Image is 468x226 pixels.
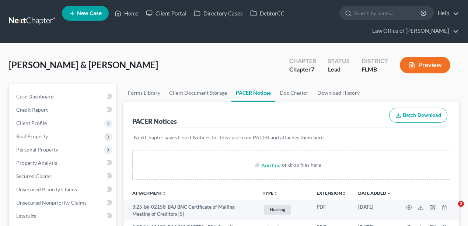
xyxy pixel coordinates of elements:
[10,209,116,223] a: Lawsuits
[328,57,350,65] div: Status
[434,7,459,20] a: Help
[10,170,116,183] a: Secured Claims
[263,204,305,216] a: Hearing
[443,201,461,219] iframe: Intercom live chat
[16,186,77,192] span: Unsecured Priority Claims
[10,156,116,170] a: Property Analysis
[264,205,291,215] span: Hearing
[165,84,231,102] a: Client Document Storage
[273,191,278,196] i: unfold_more
[123,84,165,102] a: Forms Library
[16,199,87,206] span: Unsecured Nonpriority Claims
[387,191,391,196] i: expand_more
[282,161,321,168] div: or drop files here
[16,93,54,100] span: Case Dashboard
[354,6,422,20] input: Search by name...
[142,7,190,20] a: Client Portal
[16,133,48,139] span: Real Property
[16,146,58,153] span: Personal Property
[111,7,142,20] a: Home
[263,191,278,196] button: TYPEunfold_more
[10,183,116,196] a: Unsecured Priority Claims
[231,84,275,102] a: PACER Notices
[289,65,316,74] div: Chapter
[16,213,36,219] span: Lawsuits
[16,173,52,179] span: Secured Claims
[190,7,247,20] a: Directory Cases
[400,57,450,73] button: Preview
[16,160,57,166] span: Property Analysis
[132,117,177,126] div: PACER Notices
[247,7,288,20] a: DebtorCC
[458,201,464,207] span: 2
[134,134,449,141] p: NextChapter saves Court Notices for this case from PACER and attaches them here.
[369,24,459,38] a: Law Office of [PERSON_NAME]
[123,200,257,220] td: 3:25-bk-02158-BAJ BNC Certificate of Mailing - Meeting of Creditors [5]
[362,65,388,74] div: FLMB
[403,112,441,118] span: Batch Download
[9,59,158,70] span: [PERSON_NAME] & [PERSON_NAME]
[132,190,167,196] a: Attachmentunfold_more
[10,90,116,103] a: Case Dashboard
[342,191,346,196] i: unfold_more
[16,107,48,113] span: Credit Report
[358,190,391,196] a: Date Added expand_more
[311,66,314,73] span: 7
[162,191,167,196] i: unfold_more
[317,190,346,196] a: Extensionunfold_more
[311,200,352,220] td: PDF
[328,65,350,74] div: Lead
[275,84,313,102] a: Doc Creator
[16,120,47,126] span: Client Profile
[389,108,447,123] button: Batch Download
[313,84,364,102] a: Download History
[289,57,316,65] div: Chapter
[352,200,397,220] td: [DATE]
[10,103,116,117] a: Credit Report
[362,57,388,65] div: District
[77,11,102,16] span: New Case
[10,196,116,209] a: Unsecured Nonpriority Claims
